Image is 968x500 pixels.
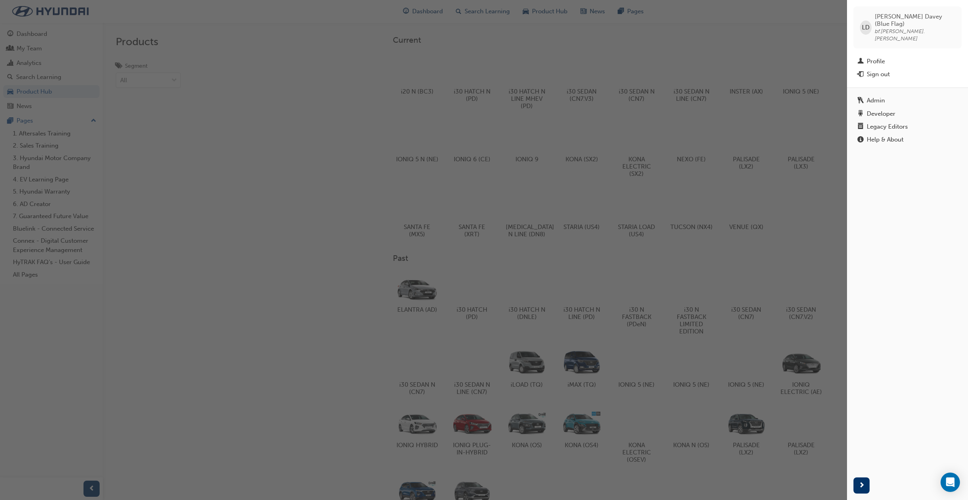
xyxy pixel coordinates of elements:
[867,110,895,117] div: Developer
[862,24,870,31] span: LD
[857,71,864,79] span: exit-icon
[853,94,962,107] a: Admin
[941,473,960,492] div: Open Intercom Messenger
[857,110,864,118] span: robot-icon
[853,107,962,120] a: Developer
[867,123,908,130] div: Legacy Editors
[853,68,962,81] button: Sign out
[859,481,865,490] span: next-icon
[853,55,962,68] a: Profile
[867,71,890,78] div: Sign out
[853,120,962,133] a: Legacy Editors
[875,28,925,42] span: bf.[PERSON_NAME].[PERSON_NAME]
[867,58,885,65] div: Profile
[857,137,864,144] span: info-icon
[853,133,962,146] a: Help & About
[857,123,864,131] span: notepad-icon
[857,98,864,105] span: keys-icon
[867,97,885,104] div: Admin
[867,136,903,143] div: Help & About
[857,58,864,65] span: man-icon
[875,13,955,27] span: [PERSON_NAME] Davey (Blue Flag)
